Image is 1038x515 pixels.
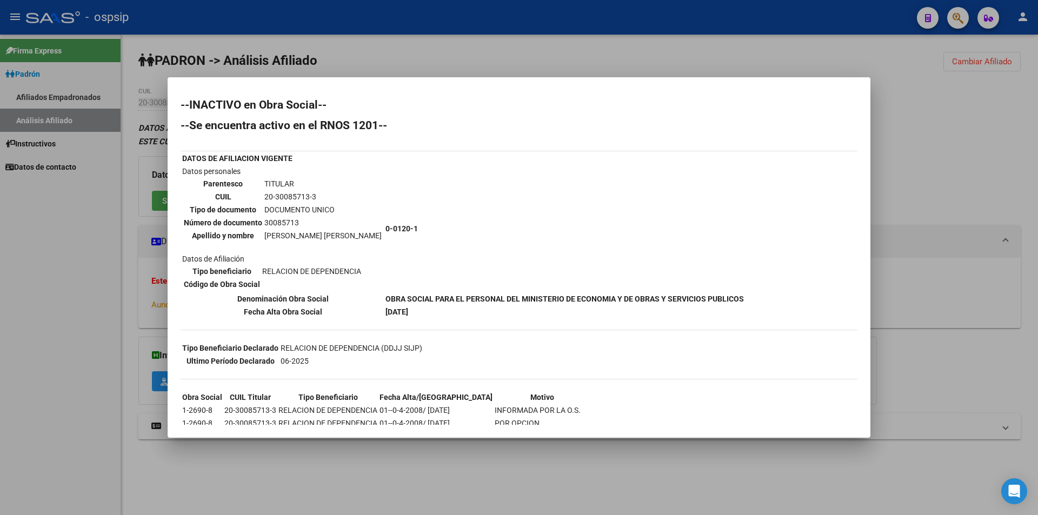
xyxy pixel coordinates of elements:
[280,342,423,354] td: RELACION DE DEPENDENCIA (DDJJ SIJP)
[264,230,382,242] td: [PERSON_NAME] [PERSON_NAME]
[262,265,362,277] td: RELACION DE DEPENDENCIA
[224,417,277,429] td: 20-30085713-3
[264,204,382,216] td: DOCUMENTO UNICO
[183,217,263,229] th: Número de documento
[182,391,223,403] th: Obra Social
[183,230,263,242] th: Apellido y nombre
[385,224,418,233] b: 0-0120-1
[182,165,384,292] td: Datos personales Datos de Afiliación
[182,355,279,367] th: Ultimo Período Declarado
[494,417,590,429] td: POR OPCION
[182,404,223,416] td: 1-2690-8
[1001,478,1027,504] div: Open Intercom Messenger
[494,391,590,403] th: Motivo
[379,417,493,429] td: 01--0-4-2008/ [DATE]
[264,217,382,229] td: 30085713
[385,295,744,303] b: OBRA SOCIAL PARA EL PERSONAL DEL MINISTERIO DE ECONOMIA Y DE OBRAS Y SERVICIOS PUBLICOS
[278,391,378,403] th: Tipo Beneficiario
[280,355,423,367] td: 06-2025
[379,404,493,416] td: 01--0-4-2008/ [DATE]
[181,99,857,110] h2: --INACTIVO en Obra Social--
[224,391,277,403] th: CUIL Titular
[379,391,493,403] th: Fecha Alta/[GEOGRAPHIC_DATA]
[182,306,384,318] th: Fecha Alta Obra Social
[183,178,263,190] th: Parentesco
[183,278,261,290] th: Código de Obra Social
[183,191,263,203] th: CUIL
[224,404,277,416] td: 20-30085713-3
[182,417,223,429] td: 1-2690-8
[264,191,382,203] td: 20-30085713-3
[278,404,378,416] td: RELACION DE DEPENDENCIA
[183,204,263,216] th: Tipo de documento
[181,120,857,131] h2: --Se encuentra activo en el RNOS 1201--
[182,342,279,354] th: Tipo Beneficiario Declarado
[494,404,590,416] td: INFORMADA POR LA O.S.
[183,265,261,277] th: Tipo beneficiario
[182,154,292,163] b: DATOS DE AFILIACION VIGENTE
[385,307,408,316] b: [DATE]
[182,293,384,305] th: Denominación Obra Social
[278,417,378,429] td: RELACION DE DEPENDENCIA
[264,178,382,190] td: TITULAR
